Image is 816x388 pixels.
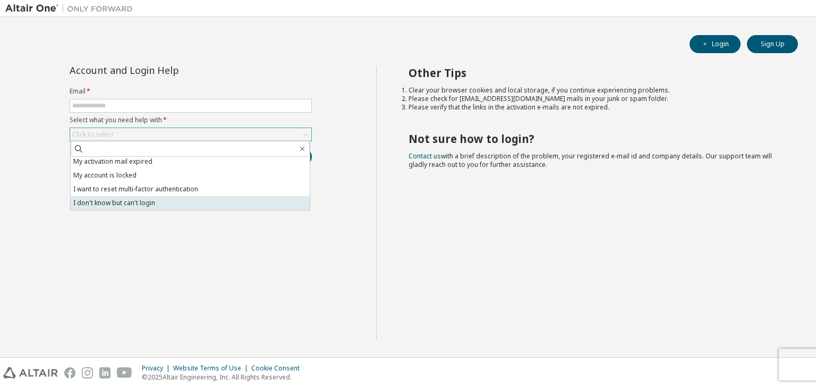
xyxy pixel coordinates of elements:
[70,116,312,124] label: Select what you need help with
[142,364,173,373] div: Privacy
[409,151,772,169] span: with a brief description of the problem, your registered e-mail id and company details. Our suppo...
[409,151,441,161] a: Contact us
[70,87,312,96] label: Email
[3,367,58,378] img: altair_logo.svg
[409,132,779,146] h2: Not sure how to login?
[64,367,75,378] img: facebook.svg
[71,155,310,168] li: My activation mail expired
[409,66,779,80] h2: Other Tips
[747,35,798,53] button: Sign Up
[409,103,779,112] li: Please verify that the links in the activation e-mails are not expired.
[72,130,114,139] div: Click to select
[409,95,779,103] li: Please check for [EMAIL_ADDRESS][DOMAIN_NAME] mails in your junk or spam folder.
[409,86,779,95] li: Clear your browser cookies and local storage, if you continue experiencing problems.
[99,367,110,378] img: linkedin.svg
[82,367,93,378] img: instagram.svg
[5,3,138,14] img: Altair One
[70,66,263,74] div: Account and Login Help
[173,364,251,373] div: Website Terms of Use
[690,35,741,53] button: Login
[117,367,132,378] img: youtube.svg
[70,128,311,141] div: Click to select
[251,364,306,373] div: Cookie Consent
[142,373,306,382] p: © 2025 Altair Engineering, Inc. All Rights Reserved.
